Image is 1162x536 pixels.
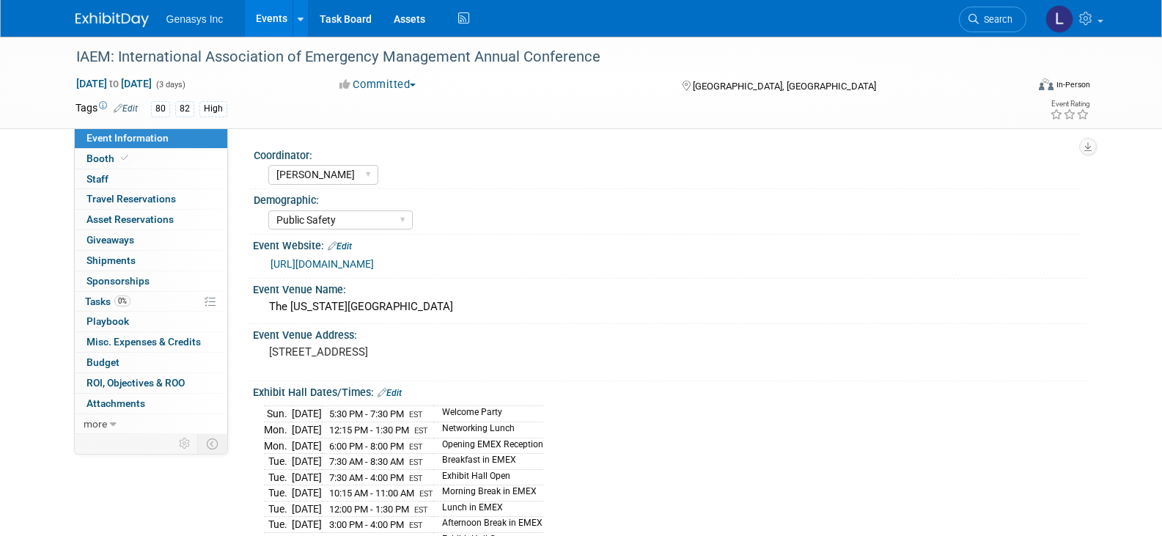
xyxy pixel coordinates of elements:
span: Attachments [87,397,145,409]
span: Misc. Expenses & Credits [87,336,201,348]
a: Budget [75,353,227,372]
td: Mon. [264,438,292,454]
a: ROI, Objectives & ROO [75,373,227,393]
a: Shipments [75,251,227,271]
a: Search [959,7,1026,32]
td: Tue. [264,485,292,502]
span: EST [414,426,428,436]
button: Committed [334,77,422,92]
div: The [US_STATE][GEOGRAPHIC_DATA] [264,295,1076,318]
span: EST [419,489,433,499]
span: 7:30 AM - 4:00 PM [329,472,404,483]
td: [DATE] [292,438,322,454]
span: (3 days) [155,80,185,89]
td: [DATE] [292,517,322,533]
span: Tasks [85,295,130,307]
span: 0% [114,295,130,306]
span: Giveaways [87,234,134,246]
td: Personalize Event Tab Strip [172,434,198,453]
div: 80 [151,101,170,117]
span: Genasys Inc [166,13,224,25]
span: Budget [87,356,119,368]
td: Welcome Party [433,406,543,422]
span: Playbook [87,315,129,327]
span: EST [414,505,428,515]
span: Search [979,14,1012,25]
div: Event Venue Address: [253,324,1087,342]
span: EST [409,458,423,467]
span: ROI, Objectives & ROO [87,377,185,389]
span: Booth [87,153,131,164]
td: Morning Break in EMEX [433,485,543,502]
a: [URL][DOMAIN_NAME] [271,258,374,270]
a: more [75,414,227,434]
span: EST [409,410,423,419]
span: 12:00 PM - 1:30 PM [329,504,409,515]
td: Networking Lunch [433,422,543,438]
div: IAEM: International Association of Emergency Management Annual Conference [71,44,1004,70]
td: [DATE] [292,485,322,502]
a: Edit [378,388,402,398]
td: Tags [76,100,138,117]
td: Sun. [264,406,292,422]
span: [GEOGRAPHIC_DATA], [GEOGRAPHIC_DATA] [693,81,876,92]
span: Event Information [87,132,169,144]
div: Event Rating [1050,100,1089,108]
span: 12:15 PM - 1:30 PM [329,425,409,436]
pre: [STREET_ADDRESS] [269,345,584,359]
div: In-Person [1056,79,1090,90]
span: 5:30 PM - 7:30 PM [329,408,404,419]
td: Lunch in EMEX [433,501,543,517]
td: [DATE] [292,454,322,470]
td: Tue. [264,501,292,517]
span: EST [409,442,423,452]
div: Demographic: [254,189,1081,208]
a: Misc. Expenses & Credits [75,332,227,352]
td: Tue. [264,454,292,470]
td: [DATE] [292,469,322,485]
div: Coordinator: [254,144,1081,163]
img: ExhibitDay [76,12,149,27]
td: Exhibit Hall Open [433,469,543,485]
a: Asset Reservations [75,210,227,230]
td: Breakfast in EMEX [433,454,543,470]
a: Staff [75,169,227,189]
a: Tasks0% [75,292,227,312]
td: Tue. [264,517,292,533]
span: [DATE] [DATE] [76,77,152,90]
a: Event Information [75,128,227,148]
span: 10:15 AM - 11:00 AM [329,488,414,499]
td: [DATE] [292,422,322,438]
span: 7:30 AM - 8:30 AM [329,456,404,467]
td: Tue. [264,469,292,485]
img: Lucy Temprano [1045,5,1073,33]
a: Edit [328,241,352,252]
span: EST [409,474,423,483]
i: Booth reservation complete [121,154,128,162]
span: Travel Reservations [87,193,176,205]
span: 3:00 PM - 4:00 PM [329,519,404,530]
td: Opening EMEX Reception [433,438,543,454]
div: Event Venue Name: [253,279,1087,297]
a: Giveaways [75,230,227,250]
span: to [107,78,121,89]
td: Toggle Event Tabs [197,434,227,453]
span: Sponsorships [87,275,150,287]
a: Sponsorships [75,271,227,291]
span: Asset Reservations [87,213,174,225]
td: Afternoon Break in EMEX [433,517,543,533]
img: Format-Inperson.png [1039,78,1053,90]
span: Staff [87,173,109,185]
div: Exhibit Hall Dates/Times: [253,381,1087,400]
a: Playbook [75,312,227,331]
div: Event Format [940,76,1091,98]
td: Mon. [264,422,292,438]
span: 6:00 PM - 8:00 PM [329,441,404,452]
td: [DATE] [292,501,322,517]
a: Edit [114,103,138,114]
a: Travel Reservations [75,189,227,209]
span: more [84,418,107,430]
td: [DATE] [292,406,322,422]
span: Shipments [87,254,136,266]
a: Booth [75,149,227,169]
